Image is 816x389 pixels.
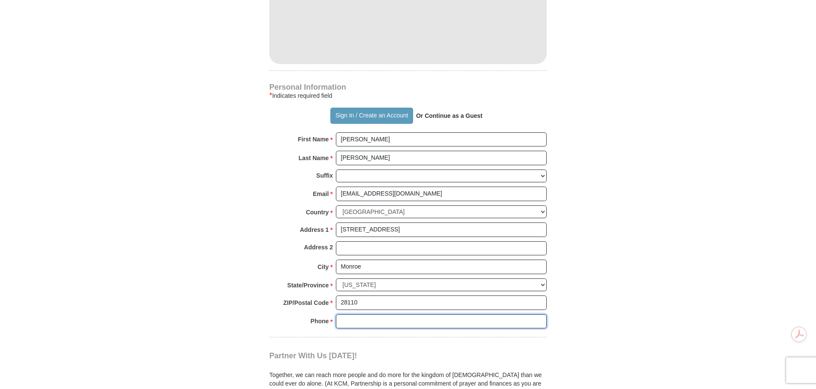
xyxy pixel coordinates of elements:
strong: Last Name [299,152,329,164]
strong: State/Province [287,279,329,291]
strong: Address 2 [304,241,333,253]
strong: Suffix [316,170,333,181]
strong: Country [306,206,329,218]
span: Partner With Us [DATE]! [269,351,357,360]
div: Indicates required field [269,91,547,101]
strong: ZIP/Postal Code [283,297,329,309]
strong: Or Continue as a Guest [416,112,483,119]
h4: Personal Information [269,84,547,91]
button: Sign In / Create an Account [330,108,413,124]
strong: Address 1 [300,224,329,236]
strong: Email [313,188,329,200]
strong: Phone [311,315,329,327]
strong: First Name [298,133,329,145]
strong: City [318,261,329,273]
